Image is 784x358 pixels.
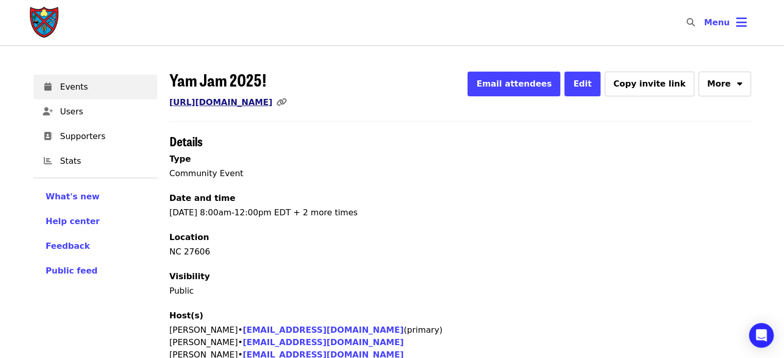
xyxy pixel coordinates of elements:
[34,124,157,149] a: Supporters
[46,192,100,201] span: What's new
[46,265,145,277] a: Public feed
[170,193,236,203] span: Date and time
[276,97,293,107] span: Click to copy link!
[468,72,560,96] button: Email attendees
[170,246,751,258] div: NC 27606
[276,97,287,107] i: link icon
[46,191,145,203] a: What's new
[46,266,98,276] span: Public feed
[60,106,149,118] span: Users
[701,10,709,35] input: Search
[707,78,731,90] span: More
[34,99,157,124] a: Users
[573,79,592,89] span: Edit
[736,15,747,30] i: bars icon
[170,67,266,92] span: Yam Jam 2025!
[170,285,751,297] p: Public
[60,81,149,93] span: Events
[170,154,191,164] span: Type
[243,337,404,347] a: [EMAIL_ADDRESS][DOMAIN_NAME]
[696,10,755,35] button: Toggle account menu
[170,132,203,150] span: Details
[46,215,145,228] a: Help center
[34,149,157,174] a: Stats
[476,79,552,89] span: Email attendees
[46,216,100,226] span: Help center
[170,97,273,107] a: [URL][DOMAIN_NAME]
[170,232,209,242] span: Location
[170,311,204,320] span: Host(s)
[605,72,694,96] button: Copy invite link
[613,79,686,89] span: Copy invite link
[170,271,210,281] span: Visibility
[43,107,53,116] i: user-plus icon
[737,77,742,87] i: sort-down icon
[44,82,52,92] i: calendar icon
[749,323,774,348] div: Open Intercom Messenger
[46,241,90,251] span: Feedback
[29,6,60,39] img: Society of St. Andrew - Home
[34,75,157,99] a: Events
[687,18,695,27] i: search icon
[243,325,404,335] a: [EMAIL_ADDRESS][DOMAIN_NAME]
[46,240,145,252] a: Feedback
[44,131,52,141] i: address-book icon
[704,18,730,27] span: Menu
[698,72,751,96] button: More
[60,130,149,143] span: Supporters
[44,156,52,166] i: chart-bar icon
[60,155,149,167] span: Stats
[170,168,244,178] span: Community Event
[564,72,600,96] button: Edit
